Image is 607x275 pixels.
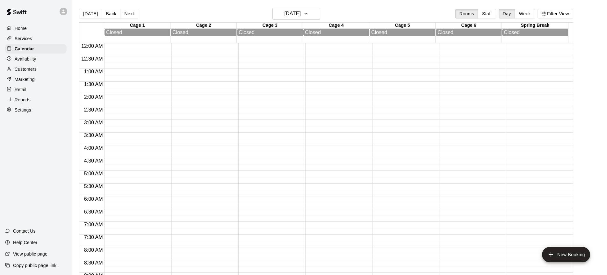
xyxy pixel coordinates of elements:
span: 3:30 AM [83,133,105,138]
p: Contact Us [13,228,36,234]
button: Day [499,9,515,18]
p: Settings [15,107,31,113]
p: Customers [15,66,37,72]
div: Closed [305,30,367,35]
button: add [542,247,590,262]
a: Availability [5,54,67,64]
span: 6:00 AM [83,196,105,202]
a: Services [5,34,67,43]
div: Closed [371,30,434,35]
a: Reports [5,95,67,105]
div: Cage 1 [104,23,170,29]
div: Cage 5 [369,23,436,29]
button: Rooms [455,9,478,18]
span: 4:00 AM [83,145,105,151]
button: [DATE] [272,8,320,20]
div: Closed [172,30,235,35]
span: 6:30 AM [83,209,105,214]
span: 5:00 AM [83,171,105,176]
a: Settings [5,105,67,115]
div: Cage 3 [237,23,303,29]
p: Reports [15,97,31,103]
button: Week [515,9,535,18]
p: View public page [13,251,47,257]
span: 2:00 AM [83,94,105,100]
span: 1:30 AM [83,82,105,87]
p: Home [15,25,27,32]
span: 3:00 AM [83,120,105,125]
span: 12:30 AM [80,56,105,62]
div: Spring Break [502,23,568,29]
button: Filter View [538,9,573,18]
span: 1:00 AM [83,69,105,74]
span: 8:00 AM [83,247,105,253]
h6: [DATE] [285,9,301,18]
button: Next [120,9,138,18]
p: Retail [15,86,26,93]
p: Copy public page link [13,262,56,269]
button: Back [102,9,120,18]
a: Retail [5,85,67,94]
span: 7:30 AM [83,235,105,240]
div: Closed [239,30,301,35]
p: Availability [15,56,36,62]
a: Home [5,24,67,33]
div: Closed [437,30,500,35]
button: [DATE] [79,9,102,18]
div: Cage 4 [303,23,369,29]
p: Marketing [15,76,35,83]
a: Marketing [5,75,67,84]
p: Services [15,35,32,42]
p: Help Center [13,239,37,246]
span: 7:00 AM [83,222,105,227]
p: Calendar [15,46,34,52]
span: 4:30 AM [83,158,105,163]
div: Cage 2 [170,23,237,29]
div: Closed [504,30,566,35]
a: Calendar [5,44,67,54]
div: Cage 6 [436,23,502,29]
a: Customers [5,64,67,74]
button: Staff [478,9,496,18]
span: 8:30 AM [83,260,105,265]
span: 12:00 AM [80,43,105,49]
div: Closed [106,30,169,35]
span: 2:30 AM [83,107,105,112]
span: 5:30 AM [83,184,105,189]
